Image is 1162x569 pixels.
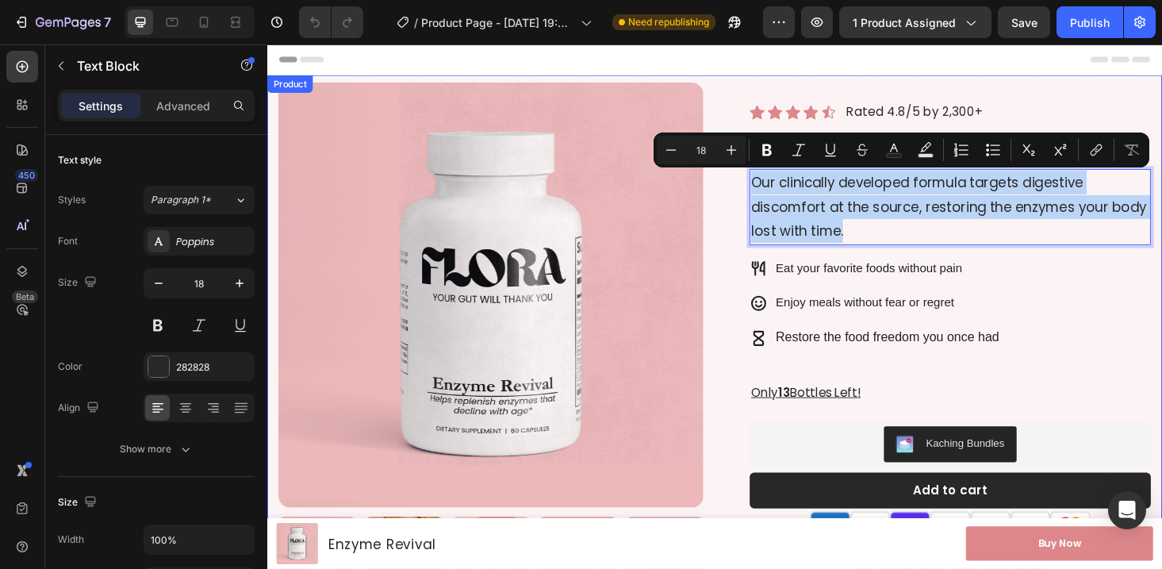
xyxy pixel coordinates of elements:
span: 1 product assigned [853,14,956,31]
button: Paragraph 1* [144,186,255,214]
div: Publish [1070,14,1110,31]
div: Add to cart [687,465,766,484]
div: Styles [58,193,86,207]
p: 7 [104,13,111,32]
span: Buy Now [820,523,866,538]
img: gempages_571697271586947968-b27ddefc-8ffb-4591-8fe5-4d451b921ed4.svg [748,497,791,526]
div: Poppins [176,235,251,249]
div: Rich Text Editor. Editing area: main [513,133,940,213]
button: Publish [1057,6,1123,38]
img: gempages_571697271586947968-7a9ac8bf-cb20-4763-8790-a311f9fb2be1.svg [705,497,748,526]
img: gempages_571697271586947968-9fbfc55b-cb2a-489f-a19f-4301f870b68a.svg [791,497,834,526]
u: Bottles Left! [556,361,631,379]
span: Product Page - [DATE] 19:06:39 [421,14,574,31]
div: Editor contextual toolbar [654,133,1149,167]
img: gempages_571697271586947968-b878cc77-541c-4754-84ee-fbfc46f11f33.svg [577,497,620,526]
span: Paragraph 1* [151,193,211,207]
p: Rated 4.8/5 by 2,300+ [616,63,761,82]
div: Open Intercom Messenger [1108,491,1146,529]
iframe: Design area [267,44,1162,569]
u: 13 [543,361,556,379]
p: Text Block [77,56,212,75]
div: Align [58,398,102,419]
div: Kaching Bundles [700,416,784,433]
div: Width [58,532,84,547]
a: Buy Now [743,513,942,549]
div: Color [58,359,82,374]
p: Our clinically developed formula targets digestive discomfort at the source, restoring the enzyme... [515,134,938,211]
img: gempages_571697271586947968-6d41875e-10df-46aa-9469-89c04d20073e.svg [662,497,705,526]
div: Undo/Redo [299,6,363,38]
div: 282828 [176,360,251,375]
div: 450 [15,169,38,182]
img: KachingBundles.png [669,416,688,435]
button: Kaching Bundles [656,406,796,444]
div: Size [58,272,100,294]
button: 7 [6,6,118,38]
div: Text style [58,153,102,167]
img: gempages_571697271586947968-f9ab42e8-5061-406a-807b-ab856adf056e.svg [833,497,876,526]
h1: Enzyme Revival [63,519,180,544]
p: Advanced [156,98,210,114]
div: Size [58,492,100,513]
strong: Enzyme Revival™ [515,92,734,121]
span: / [414,14,418,31]
button: 1 product assigned [839,6,991,38]
div: Show more [120,441,194,457]
div: Beta [12,290,38,303]
p: Settings [79,98,123,114]
button: Add to cart [513,456,940,494]
div: Product [3,35,45,49]
img: gempages_571697271586947968-fbf7084a-4505-48df-b7c6-a47e830dd5c8.svg [620,497,663,526]
span: Eat your favorite foods without pain [541,231,739,244]
input: Auto [144,525,254,554]
button: Save [998,6,1050,38]
span: Enjoy meals without fear or regret [541,267,731,281]
span: Need republishing [628,15,709,29]
span: Restore the food freedom you once had [541,304,779,319]
div: Font [58,234,78,248]
span: Save [1011,16,1037,29]
button: Show more [58,435,255,463]
u: Only [515,361,543,379]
